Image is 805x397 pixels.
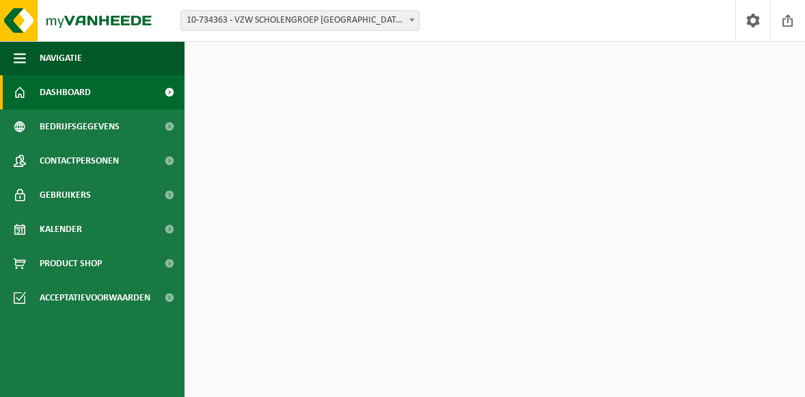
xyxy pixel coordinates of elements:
span: Bedrijfsgegevens [40,110,120,144]
span: Dashboard [40,75,91,110]
span: Product Shop [40,246,102,281]
span: Gebruikers [40,178,91,212]
span: Navigatie [40,41,82,75]
span: Acceptatievoorwaarden [40,281,150,315]
span: 10-734363 - VZW SCHOLENGROEP SINT-MICHIEL - VTI/SCHOOLRESTAURANT - ROESELARE [180,10,420,31]
span: Kalender [40,212,82,246]
span: Contactpersonen [40,144,119,178]
span: 10-734363 - VZW SCHOLENGROEP SINT-MICHIEL - VTI/SCHOOLRESTAURANT - ROESELARE [181,11,419,30]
